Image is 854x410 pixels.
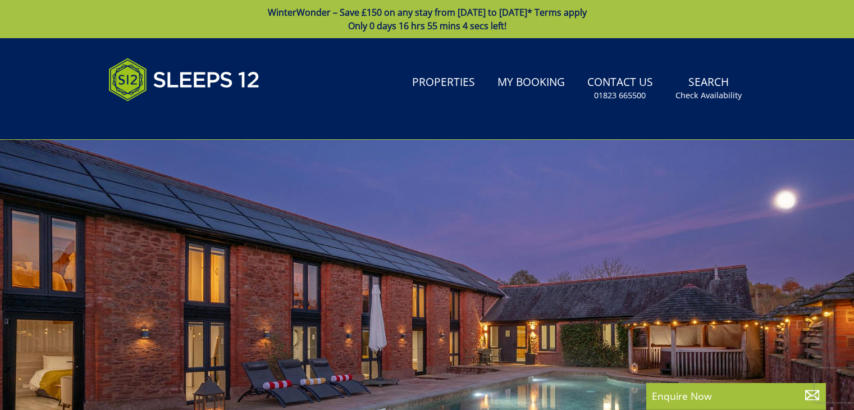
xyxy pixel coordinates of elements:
[671,70,746,107] a: SearchCheck Availability
[108,52,260,108] img: Sleeps 12
[493,70,569,95] a: My Booking
[348,20,506,32] span: Only 0 days 16 hrs 55 mins 4 secs left!
[408,70,479,95] a: Properties
[594,90,646,101] small: 01823 665500
[652,389,820,403] p: Enquire Now
[103,115,221,124] iframe: Customer reviews powered by Trustpilot
[583,70,657,107] a: Contact Us01823 665500
[675,90,742,101] small: Check Availability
